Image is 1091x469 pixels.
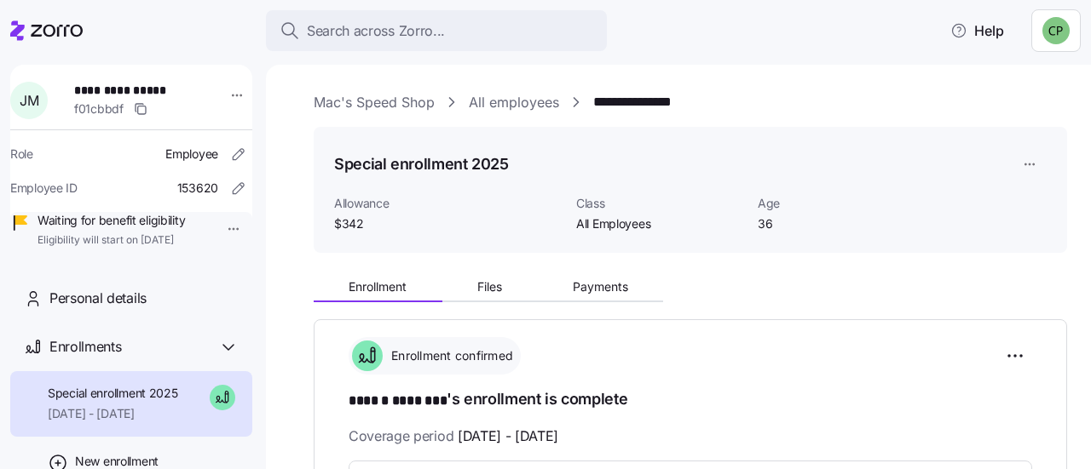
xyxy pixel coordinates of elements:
span: Search across Zorro... [307,20,445,42]
span: Role [10,146,33,163]
span: All Employees [576,215,744,232]
button: Help [937,14,1018,48]
span: Special enrollment 2025 [48,385,178,402]
span: Files [477,281,502,293]
span: Enrollment confirmed [386,347,513,364]
span: Employee ID [10,180,78,197]
span: Enrollments [49,336,121,357]
span: Personal details [49,288,147,309]
span: J M [20,94,38,107]
span: 36 [758,215,926,232]
button: Search across Zorro... [266,10,607,51]
span: $342 [334,215,563,232]
a: Mac's Speed Shop [314,92,435,113]
span: 153620 [177,180,218,197]
img: 8424d6c99baeec437bf5dae78df33962 [1042,17,1070,44]
span: Allowance [334,195,563,212]
span: f01cbbdf [74,100,124,117]
h1: 's enrollment is complete [349,388,1032,412]
span: [DATE] - [DATE] [458,426,558,447]
span: Enrollment [349,281,407,293]
span: Coverage period [349,426,558,447]
h1: Special enrollment 2025 [334,153,509,174]
a: All employees [469,92,559,113]
span: [DATE] - [DATE] [48,405,178,422]
span: Age [758,195,926,212]
span: Class [576,195,744,212]
span: Payments [573,281,628,293]
span: Eligibility will start on [DATE] [38,233,185,248]
span: Waiting for benefit eligibility [38,212,185,229]
span: Employee [165,146,218,163]
span: Help [950,20,1004,41]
